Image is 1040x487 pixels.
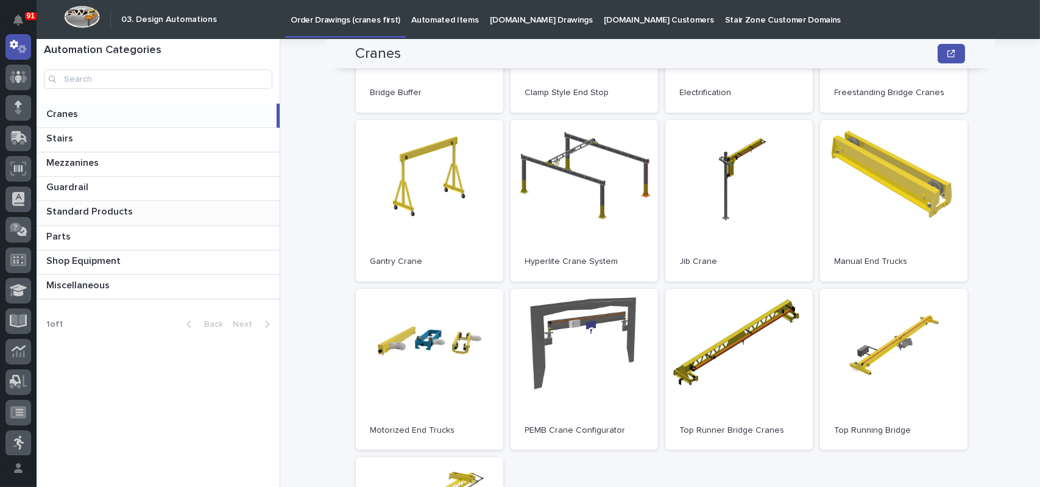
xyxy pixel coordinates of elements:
[370,88,489,98] p: Bridge Buffer
[37,128,280,152] a: StairsStairs
[121,15,217,25] h2: 03. Design Automations
[525,88,643,98] p: Clamp Style End Stop
[27,12,35,20] p: 91
[46,253,123,267] p: Shop Equipment
[835,88,953,98] p: Freestanding Bridge Cranes
[37,310,73,339] p: 1 of 1
[46,130,76,144] p: Stairs
[37,251,280,275] a: Shop EquipmentShop Equipment
[356,120,503,282] a: Gantry Crane
[46,229,73,243] p: Parts
[525,425,643,436] p: PEMB Crane Configurator
[370,257,489,267] p: Gantry Crane
[680,425,798,436] p: Top Runner Bridge Cranes
[37,275,280,299] a: MiscellaneousMiscellaneous
[46,155,101,169] p: Mezzanines
[37,152,280,177] a: MezzaninesMezzanines
[37,201,280,226] a: Standard ProductsStandard Products
[525,257,643,267] p: Hyperlite Crane System
[37,104,280,128] a: CranesCranes
[665,120,813,282] a: Jib Crane
[37,177,280,201] a: GuardrailGuardrail
[835,257,953,267] p: Manual End Trucks
[37,226,280,251] a: PartsParts
[511,120,658,282] a: Hyperlite Crane System
[44,44,272,57] h1: Automation Categories
[680,88,798,98] p: Electrification
[356,289,503,450] a: Motorized End Trucks
[197,320,223,329] span: Back
[820,289,967,450] a: Top Running Bridge
[64,5,100,28] img: Workspace Logo
[680,257,798,267] p: Jib Crane
[835,425,953,436] p: Top Running Bridge
[46,277,112,291] p: Miscellaneous
[15,15,31,34] div: Notifications91
[46,179,91,193] p: Guardrail
[511,289,658,450] a: PEMB Crane Configurator
[370,425,489,436] p: Motorized End Trucks
[233,320,260,329] span: Next
[356,45,401,63] h2: Cranes
[177,319,228,330] button: Back
[228,319,280,330] button: Next
[46,204,135,218] p: Standard Products
[665,289,813,450] a: Top Runner Bridge Cranes
[5,7,31,33] button: Notifications
[44,69,272,89] input: Search
[46,106,80,120] p: Cranes
[820,120,967,282] a: Manual End Trucks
